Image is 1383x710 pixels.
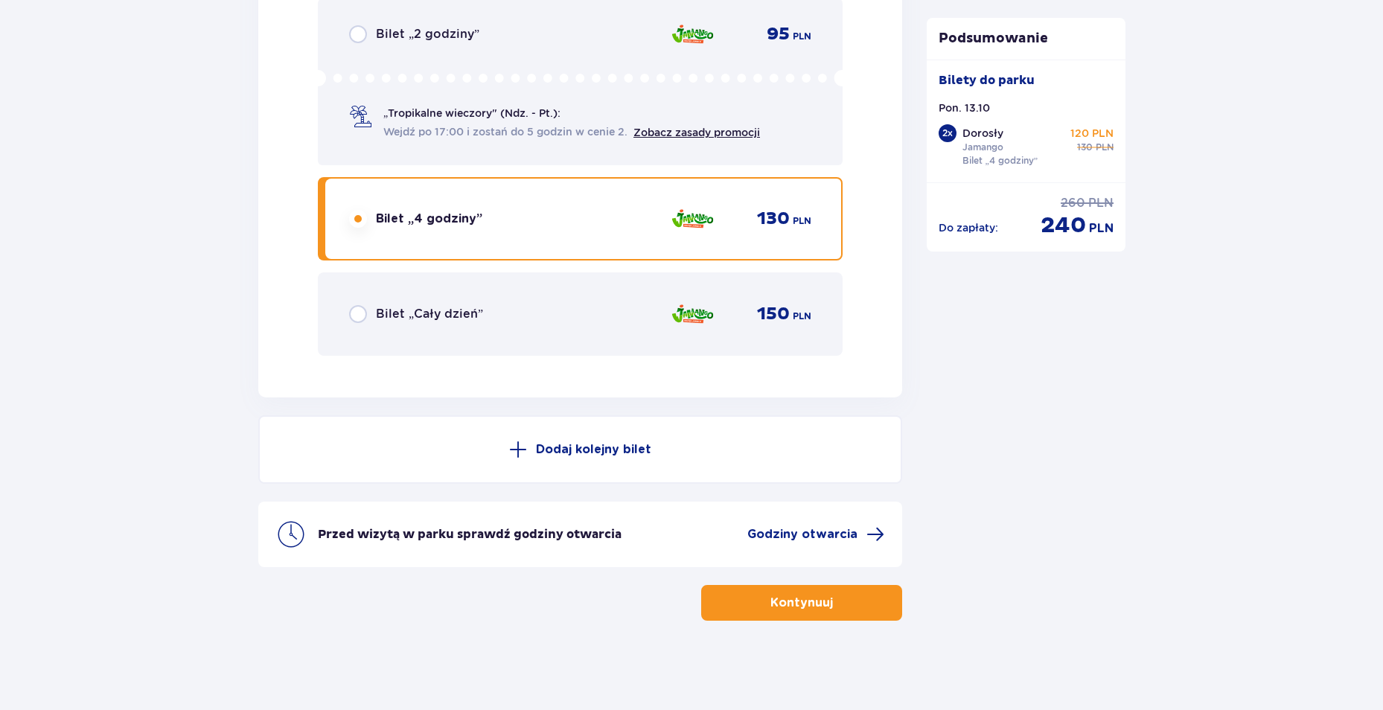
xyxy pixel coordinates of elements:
[1041,211,1086,240] span: 240
[1096,141,1114,154] span: PLN
[962,154,1038,167] p: Bilet „4 godziny”
[962,141,1003,154] p: Jamango
[793,30,811,43] span: PLN
[376,26,479,42] span: Bilet „2 godziny”
[1070,126,1114,141] p: 120 PLN
[770,595,833,611] p: Kontynuuj
[376,306,483,322] span: Bilet „Cały dzień”
[258,415,902,484] button: Dodaj kolejny bilet
[318,526,622,543] p: Przed wizytą w parku sprawdź godziny otwarcia
[671,203,715,234] img: Jamango
[383,124,627,139] span: Wejdź po 17:00 i zostań do 5 godzin w cenie 2.
[939,220,998,235] p: Do zapłaty :
[536,441,651,458] p: Dodaj kolejny bilet
[757,303,790,325] span: 150
[939,124,956,142] div: 2 x
[376,211,482,227] span: Bilet „4 godziny”
[927,30,1126,48] p: Podsumowanie
[793,310,811,323] span: PLN
[383,106,560,121] span: „Tropikalne wieczory" (Ndz. - Pt.):
[747,525,884,543] a: Godziny otwarcia
[757,208,790,230] span: 130
[1088,195,1114,211] span: PLN
[1089,220,1114,237] span: PLN
[793,214,811,228] span: PLN
[633,127,760,138] a: Zobacz zasady promocji
[767,23,790,45] span: 95
[671,298,715,330] img: Jamango
[939,100,990,115] p: Pon. 13.10
[1077,141,1093,154] span: 130
[1061,195,1085,211] span: 260
[962,126,1003,141] p: Dorosły
[671,19,715,50] img: Jamango
[939,72,1035,89] p: Bilety do parku
[747,526,857,543] span: Godziny otwarcia
[701,585,902,621] button: Kontynuuj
